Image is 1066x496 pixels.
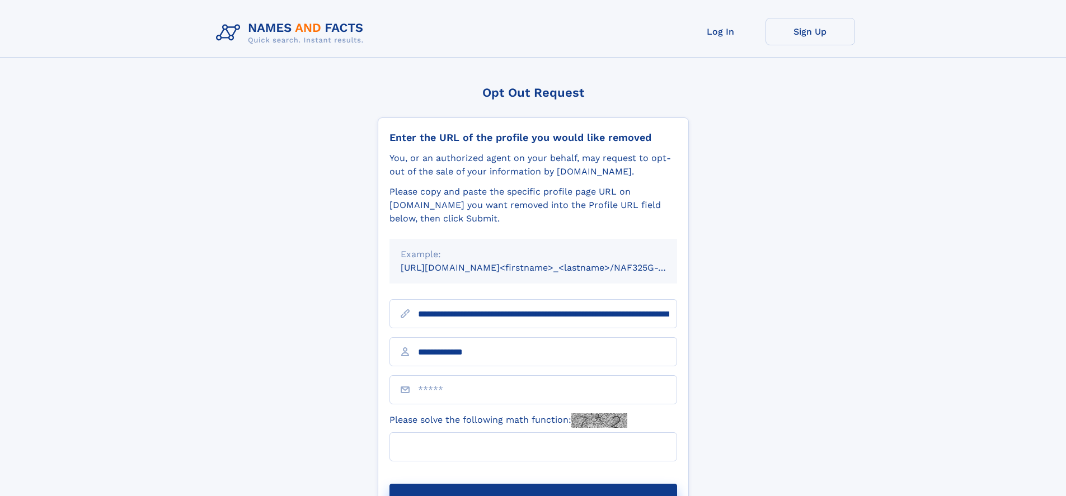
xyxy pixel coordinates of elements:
div: Please copy and paste the specific profile page URL on [DOMAIN_NAME] you want removed into the Pr... [389,185,677,225]
div: Example: [401,248,666,261]
a: Sign Up [766,18,855,45]
div: Enter the URL of the profile you would like removed [389,131,677,144]
label: Please solve the following math function: [389,413,627,428]
div: You, or an authorized agent on your behalf, may request to opt-out of the sale of your informatio... [389,152,677,178]
a: Log In [676,18,766,45]
small: [URL][DOMAIN_NAME]<firstname>_<lastname>/NAF325G-xxxxxxxx [401,262,698,273]
div: Opt Out Request [378,86,689,100]
img: Logo Names and Facts [212,18,373,48]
